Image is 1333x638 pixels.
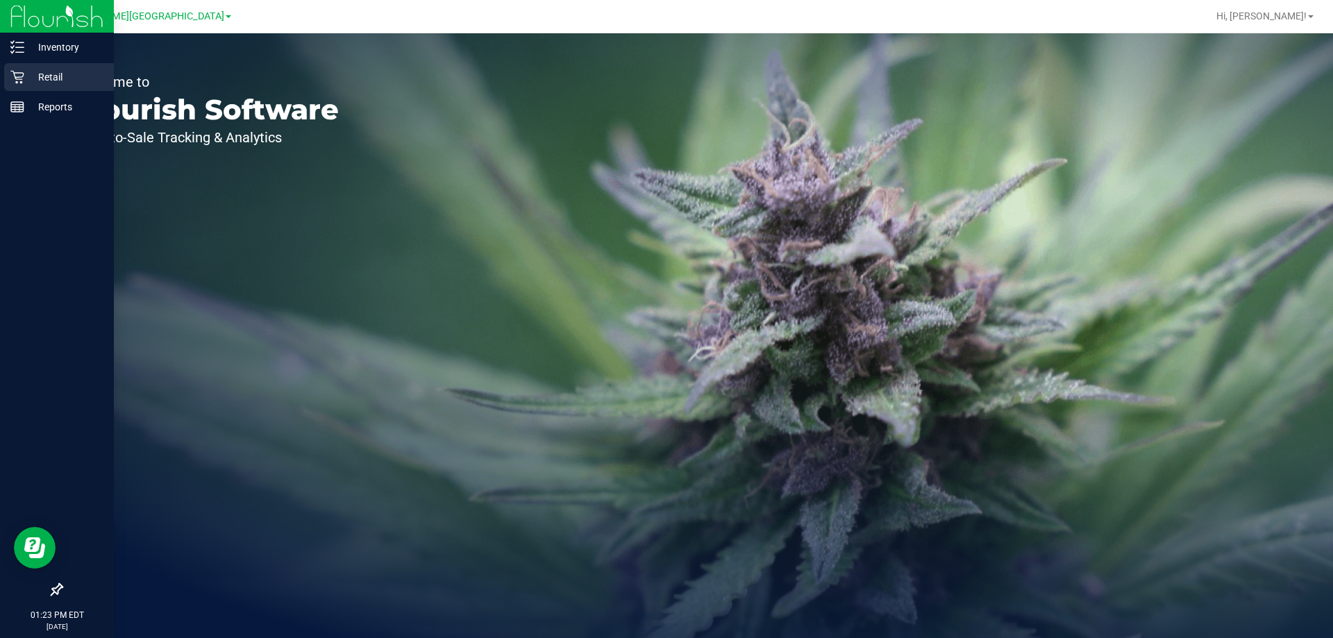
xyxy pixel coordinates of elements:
[1216,10,1307,22] span: Hi, [PERSON_NAME]!
[10,40,24,54] inline-svg: Inventory
[6,621,108,632] p: [DATE]
[10,100,24,114] inline-svg: Reports
[75,75,339,89] p: Welcome to
[75,131,339,144] p: Seed-to-Sale Tracking & Analytics
[24,69,108,85] p: Retail
[24,99,108,115] p: Reports
[53,10,224,22] span: [PERSON_NAME][GEOGRAPHIC_DATA]
[14,527,56,569] iframe: Resource center
[10,70,24,84] inline-svg: Retail
[24,39,108,56] p: Inventory
[6,609,108,621] p: 01:23 PM EDT
[75,96,339,124] p: Flourish Software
